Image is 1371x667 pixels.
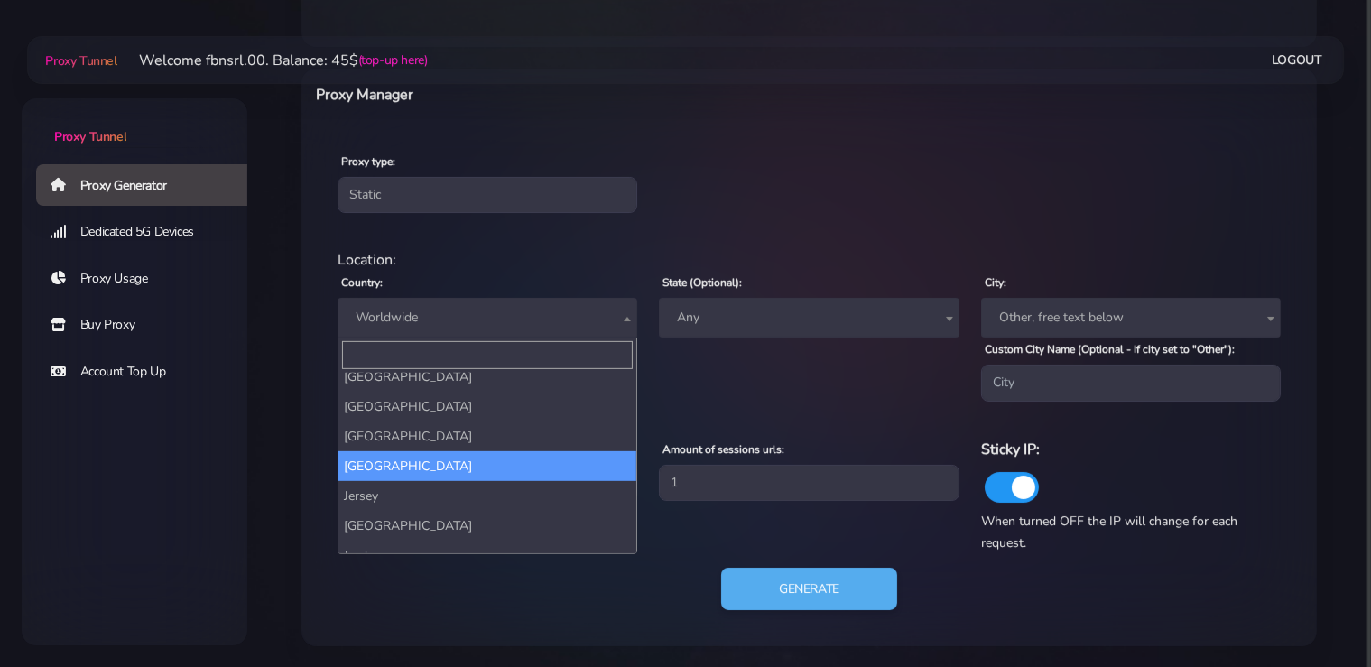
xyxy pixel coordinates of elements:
[327,416,1292,438] div: Proxy Settings:
[981,513,1237,551] span: When turned OFF the IP will change for each request.
[662,441,784,458] label: Amount of sessions urls:
[985,274,1006,291] label: City:
[36,351,262,393] a: Account Top Up
[985,341,1235,357] label: Custom City Name (Optional - If city set to "Other"):
[992,305,1270,330] span: Other, free text below
[1283,579,1348,644] iframe: Webchat Widget
[36,164,262,206] a: Proxy Generator
[338,541,636,570] li: Jordan
[659,298,959,338] span: Any
[338,511,636,541] li: [GEOGRAPHIC_DATA]
[981,365,1281,401] input: City
[338,422,636,451] li: [GEOGRAPHIC_DATA]
[36,304,262,346] a: Buy Proxy
[338,298,637,338] span: Worldwide
[338,392,636,422] li: [GEOGRAPHIC_DATA]
[981,438,1281,461] h6: Sticky IP:
[327,249,1292,271] div: Location:
[36,211,262,253] a: Dedicated 5G Devices
[316,83,883,107] h6: Proxy Manager
[22,98,247,146] a: Proxy Tunnel
[348,305,626,330] span: Worldwide
[341,274,383,291] label: Country:
[117,50,428,71] li: Welcome fbnsrl.00. Balance: 45$
[341,153,395,170] label: Proxy type:
[45,52,116,69] span: Proxy Tunnel
[721,568,897,611] button: Generate
[338,481,636,511] li: Jersey
[1272,43,1322,77] a: Logout
[662,274,742,291] label: State (Optional):
[342,341,633,369] input: Search
[42,46,116,75] a: Proxy Tunnel
[36,258,262,300] a: Proxy Usage
[981,298,1281,338] span: Other, free text below
[54,128,126,145] span: Proxy Tunnel
[358,51,428,69] a: (top-up here)
[670,305,948,330] span: Any
[338,451,636,481] li: [GEOGRAPHIC_DATA]
[338,362,636,392] li: [GEOGRAPHIC_DATA]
